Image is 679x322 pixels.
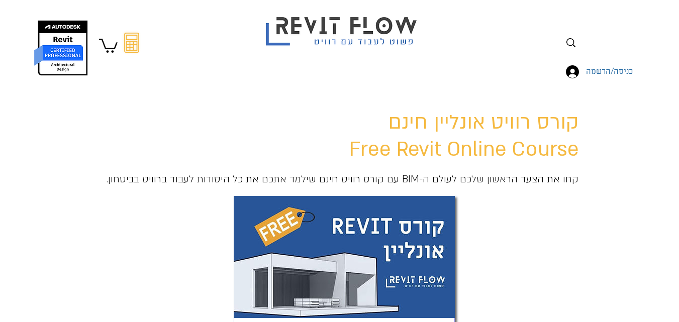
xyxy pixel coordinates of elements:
svg: מחשבון מעבר מאוטוקאד לרוויט [124,33,139,53]
a: קורס רוויט אונליין חינםFree Revit Online Course [349,109,578,163]
img: קורס רוויט חינם [234,196,455,318]
span: קורס רוויט אונליין חינם Free Revit Online Course [349,109,578,163]
img: autodesk certified professional in revit for architectural design יונתן אלדד [33,20,89,76]
img: Revit flow logo פשוט לעבוד עם רוויט [256,2,430,48]
button: כניסה/הרשמה [559,62,604,81]
span: כניסה/הרשמה [583,65,636,78]
span: קחו את הצעד הראשון שלכם לעולם ה-BIM עם קורס רוויט חינם שילמד אתכם את כל היסודות לעבוד ברוויט בביט... [107,173,578,186]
